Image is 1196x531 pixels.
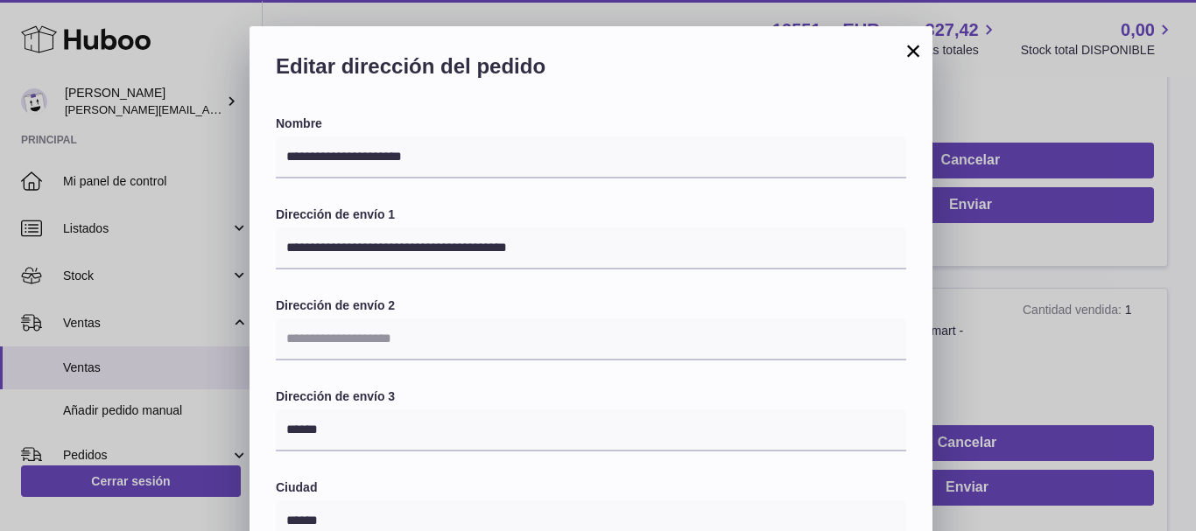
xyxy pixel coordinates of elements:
button: × [903,40,924,61]
label: Dirección de envío 2 [276,297,906,314]
h2: Editar dirección del pedido [276,52,906,89]
label: Ciudad [276,479,906,496]
label: Dirección de envío 3 [276,388,906,405]
label: Nombre [276,115,906,132]
label: Dirección de envío 1 [276,206,906,223]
